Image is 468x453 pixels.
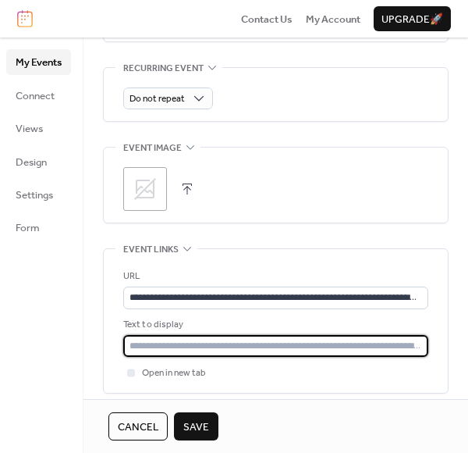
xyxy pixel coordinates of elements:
a: Settings [6,182,71,207]
span: Views [16,121,43,137]
span: Event links [123,242,179,258]
a: Form [6,215,71,240]
span: Contact Us [241,12,292,27]
div: ; [123,167,167,211]
span: Cancel [118,419,158,435]
span: My Account [306,12,360,27]
span: Settings [16,187,53,203]
span: My Events [16,55,62,70]
span: Connect [16,88,55,104]
a: Connect [6,83,71,108]
span: Save [183,419,209,435]
button: Save [174,412,218,441]
span: Open in new tab [142,366,206,381]
div: Text to display [123,317,425,333]
button: Upgrade🚀 [374,6,451,31]
button: Cancel [108,412,168,441]
span: Form [16,220,40,236]
span: Event image [123,141,182,156]
img: logo [17,10,33,27]
a: Design [6,149,71,174]
span: Upgrade 🚀 [381,12,443,27]
a: Contact Us [241,11,292,27]
div: URL [123,269,425,284]
span: Design [16,155,47,170]
span: Recurring event [123,60,204,76]
a: Views [6,116,71,141]
a: My Account [306,11,360,27]
span: Do not repeat [129,90,185,108]
a: My Events [6,49,71,74]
